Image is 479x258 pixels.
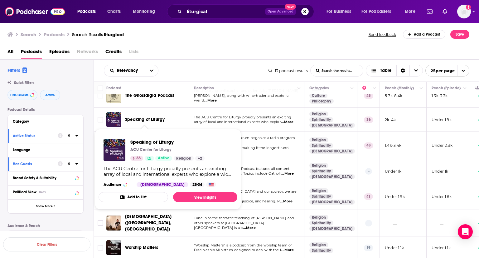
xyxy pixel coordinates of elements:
span: produced by our apostolate. Topics include Catholi [194,171,281,176]
p: ACU Centre for Liturgy [130,147,171,152]
a: +2 [195,156,205,161]
a: Episodes [49,47,70,59]
a: [DEMOGRAPHIC_DATA] [309,200,355,205]
div: Language [13,148,74,152]
button: open menu [322,7,359,17]
button: Active [40,90,60,100]
a: Speaking of Liturgy [125,117,165,123]
div: The ACU Centre for Liturgy proudly presents an exciting array of local and international experts ... [104,166,232,177]
a: Spirituality [309,248,333,253]
a: All [7,47,13,59]
p: Under 2.3k [432,143,452,148]
p: __ [385,221,397,226]
button: Show More [8,199,83,213]
span: 36 [136,155,141,161]
a: Spirituality [309,194,333,199]
button: Brand Safety & Suitability [13,174,78,182]
a: Charts [103,7,124,17]
button: open menu [400,7,423,17]
span: dialogues about race, truth, justice, and healing. P [194,199,280,203]
span: New [285,4,296,10]
span: Active [45,93,55,97]
div: Podcast [106,84,121,92]
div: Search podcasts, credits, & more... [173,4,320,19]
a: Speaking of Liturgy [130,139,205,145]
span: Monitoring [133,7,155,16]
button: open menu [425,65,469,77]
button: Language [13,146,78,154]
h3: Podcasts [44,32,65,37]
a: [DEMOGRAPHIC_DATA] [309,123,355,128]
p: Under 1.9k [432,117,452,122]
img: St Luke’s Church (Tauranga, NZ) [106,216,121,231]
div: Search Results: [72,32,124,37]
span: other speakers at [GEOGRAPHIC_DATA]. [GEOGRAPHIC_DATA] is a c [194,221,265,230]
button: Save [450,30,469,39]
a: Show notifications dropdown [424,6,435,17]
a: Religion [309,242,328,247]
span: Table [380,68,391,73]
p: Under 1.1k [385,245,404,251]
span: [PERSON_NAME], along with wine-trader and esoteric weird [194,93,289,103]
img: Worship Matters [106,240,121,255]
div: Reach (Episode) [432,84,461,92]
p: 48 [364,142,373,149]
img: The Gnostalgia Podcast [106,88,121,103]
span: Tune in to the fantastic teaching of [PERSON_NAME] and [194,216,294,220]
a: Religion [309,137,328,142]
span: The ACU Centre for Liturgy proudly presents an exciting [194,115,291,119]
button: Category [13,117,78,125]
span: Speaking of Liturgy [125,117,165,122]
input: Search podcasts, credits, & more... [184,7,265,17]
p: Under 1.6k [432,194,452,199]
a: Religion [309,112,328,117]
a: Active [155,156,172,161]
a: 36 [130,156,143,161]
span: liturgical [104,32,124,37]
h3: Audience [104,182,132,187]
span: [DEMOGRAPHIC_DATA] ([GEOGRAPHIC_DATA], [GEOGRAPHIC_DATA]) [125,214,172,232]
button: open menu [73,7,104,17]
a: Speaking of Liturgy [104,139,125,161]
button: Clear Filters [3,237,90,251]
button: open menu [357,7,400,17]
a: Search Results:liturgical [72,32,124,37]
span: Political Skew [13,190,36,194]
button: Show profile menu [457,5,471,18]
a: [DEMOGRAPHIC_DATA] [309,174,355,179]
p: -- [365,220,372,226]
span: Active [158,155,170,161]
a: View Insights [173,192,237,202]
a: Worship Matters [125,245,158,251]
button: open menu [104,68,145,73]
button: Has Guests [13,160,58,168]
span: Toggle select row [98,245,103,251]
span: Show More [36,205,53,208]
a: Podcasts [21,47,42,59]
div: 13 podcast results [269,68,308,73]
div: [DEMOGRAPHIC_DATA] [137,182,188,187]
span: Has Guests [10,93,28,97]
a: Podchaser - Follow, Share and Rate Podcasts [5,6,65,17]
p: 1.4k-3.4k [385,143,402,148]
p: 41 [364,193,373,200]
span: Toggle select row [98,220,103,226]
span: Networks [77,47,98,59]
a: Philosophy [309,99,334,104]
button: Political SkewBeta [13,188,78,196]
a: Religion [309,163,328,168]
span: Lists [129,47,138,59]
a: Religion [174,156,194,161]
a: The Gnostalgia Podcast [125,92,174,99]
button: Choose View [366,65,423,77]
a: Add a Podcast [403,30,446,39]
